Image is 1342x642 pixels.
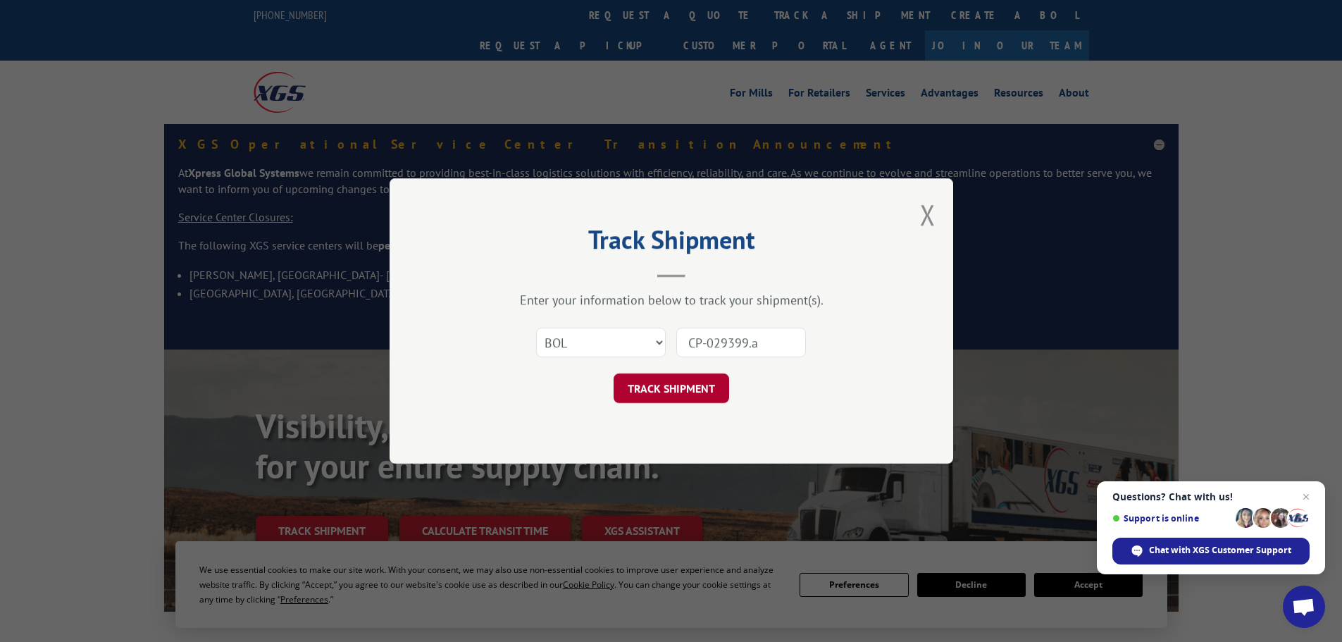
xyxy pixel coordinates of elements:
[460,292,883,308] div: Enter your information below to track your shipment(s).
[614,374,729,403] button: TRACK SHIPMENT
[460,230,883,257] h2: Track Shipment
[920,196,936,233] button: Close modal
[676,328,806,357] input: Number(s)
[1112,491,1310,502] span: Questions? Chat with us!
[1112,538,1310,564] span: Chat with XGS Customer Support
[1149,544,1291,557] span: Chat with XGS Customer Support
[1283,586,1325,628] a: Open chat
[1112,513,1231,524] span: Support is online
